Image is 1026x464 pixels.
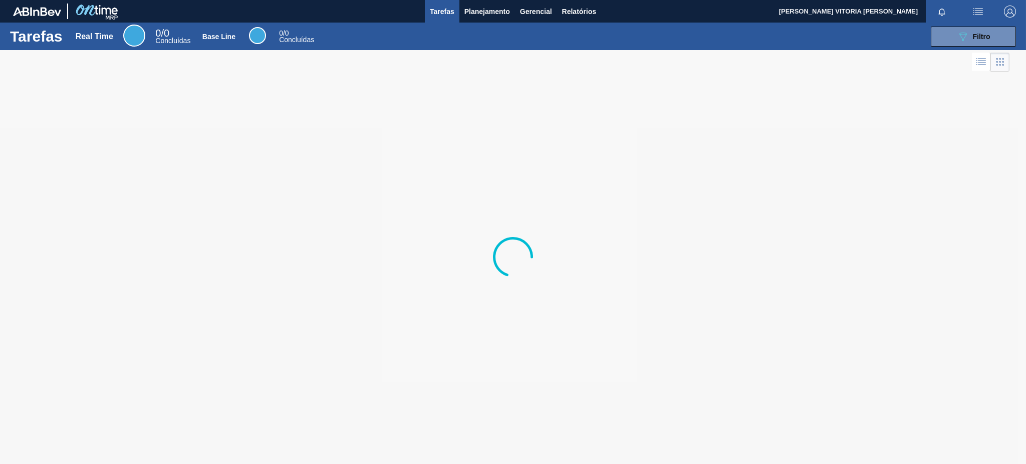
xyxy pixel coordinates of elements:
span: Filtro [973,33,990,41]
span: Relatórios [562,6,596,18]
span: Gerencial [520,6,552,18]
div: Base Line [279,30,314,43]
button: Notificações [926,5,958,19]
span: / 0 [279,29,289,37]
img: userActions [972,6,984,18]
span: 0 [279,29,283,37]
img: TNhmsLtSVTkK8tSr43FrP2fwEKptu5GPRR3wAAAABJRU5ErkJggg== [13,7,61,16]
h1: Tarefas [10,31,63,42]
div: Base Line [202,33,235,41]
span: Concluídas [155,37,190,45]
span: Planejamento [464,6,510,18]
button: Filtro [931,27,1016,47]
span: Tarefas [430,6,454,18]
div: Real Time [123,25,145,47]
img: Logout [1004,6,1016,18]
div: Base Line [249,27,266,44]
div: Real Time [76,32,113,41]
span: Concluídas [279,36,314,44]
div: Real Time [155,29,190,44]
span: 0 [155,28,161,39]
span: / 0 [155,28,169,39]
